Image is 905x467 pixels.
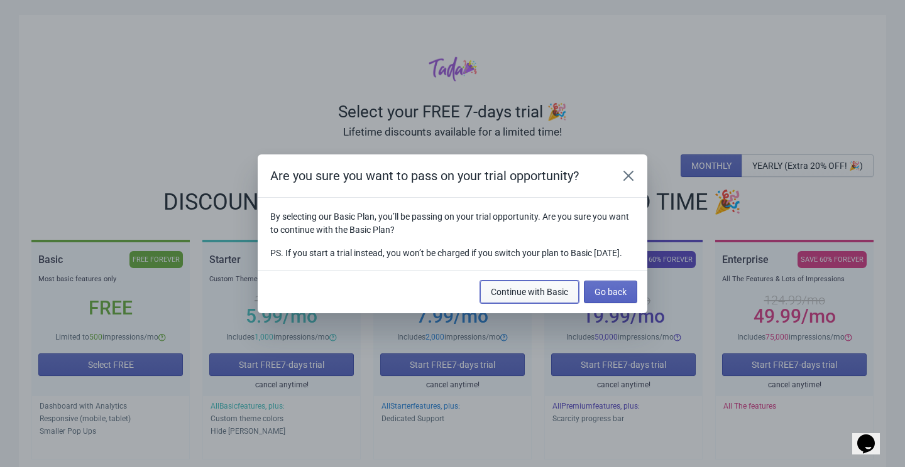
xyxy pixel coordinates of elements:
button: Close [617,164,640,187]
button: Continue with Basic [480,281,579,303]
h2: Are you sure you want to pass on your trial opportunity? [270,167,605,185]
button: Go back [584,281,637,303]
span: Continue with Basic [491,287,568,297]
p: By selecting our Basic Plan, you’ll be passing on your trial opportunity. Are you sure you want t... [270,210,635,237]
p: PS. If you start a trial instead, you won’t be charged if you switch your plan to Basic [DATE]. [270,247,635,260]
iframe: chat widget [852,417,892,454]
span: Go back [595,287,627,297]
